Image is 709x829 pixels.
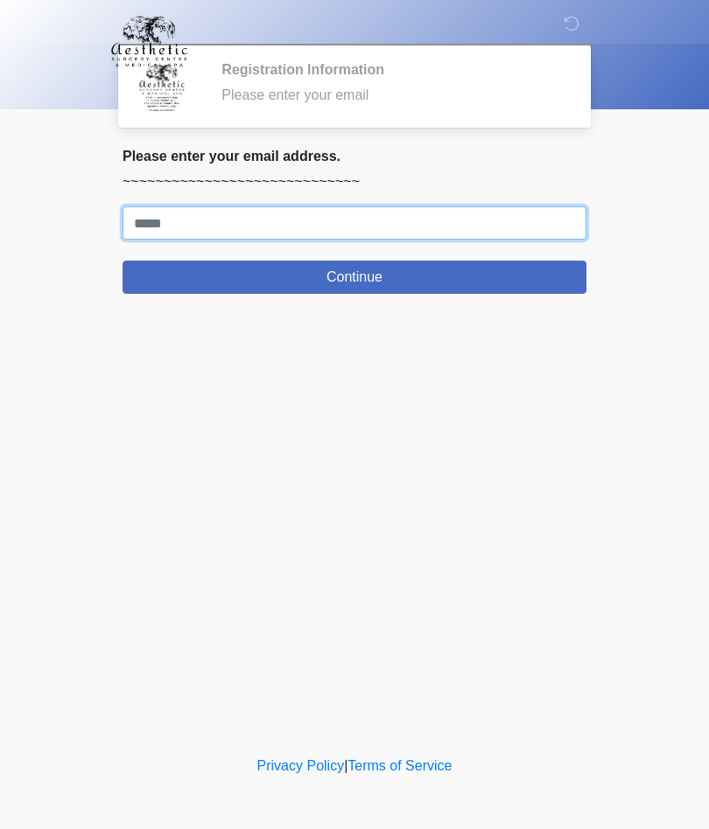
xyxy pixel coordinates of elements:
[105,13,193,69] img: Aesthetic Surgery Centre, PLLC Logo
[123,171,586,192] p: ~~~~~~~~~~~~~~~~~~~~~~~~~~~~~
[123,148,586,164] h2: Please enter your email address.
[123,261,586,294] button: Continue
[344,758,347,773] a: |
[221,85,560,106] div: Please enter your email
[347,758,452,773] a: Terms of Service
[257,758,345,773] a: Privacy Policy
[136,61,188,114] img: Agent Avatar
